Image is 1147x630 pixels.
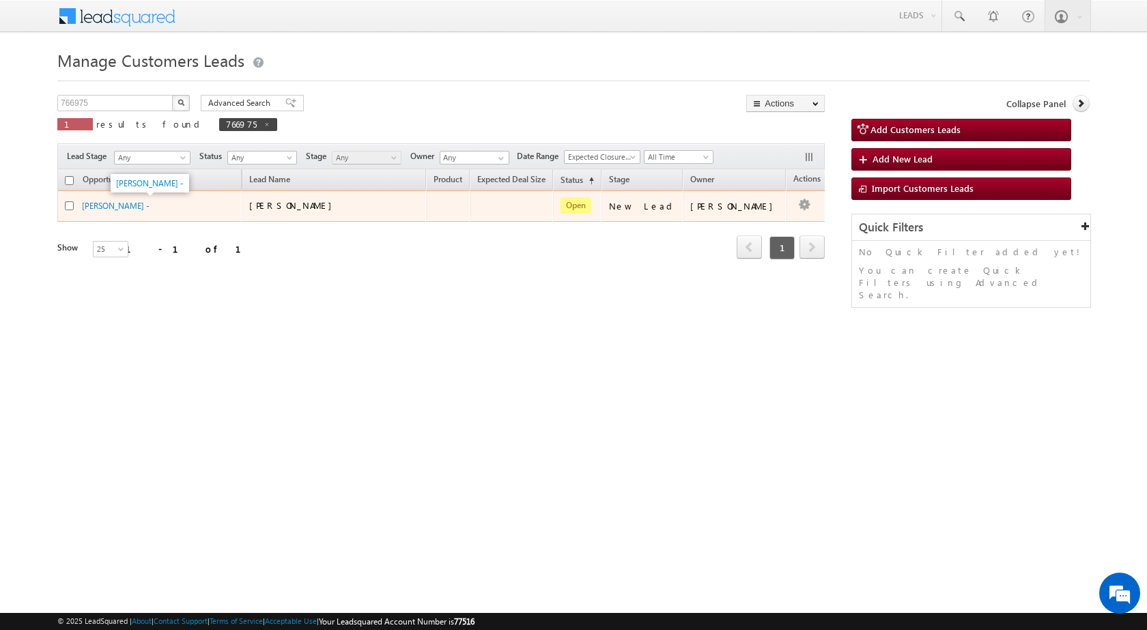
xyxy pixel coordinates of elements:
[57,242,82,254] div: Show
[208,97,274,109] span: Advanced Search
[178,99,184,106] img: Search
[440,151,509,164] input: Type to Search
[477,174,546,184] span: Expected Deal Size
[799,235,825,259] span: next
[454,616,475,627] span: 77516
[602,172,636,190] a: Stage
[769,236,795,259] span: 1
[332,151,401,164] a: Any
[319,616,475,627] span: Your Leadsquared Account Number is
[228,152,293,164] span: Any
[554,172,601,190] a: Status(sorted ascending)
[76,172,158,190] a: Opportunity Name
[242,172,297,190] span: Lead Name
[83,174,151,184] span: Opportunity Name
[491,152,508,165] a: Show All Items
[126,241,257,257] div: 1 - 1 of 1
[870,124,961,135] span: Add Customers Leads
[609,200,677,212] div: New Lead
[852,214,1090,241] div: Quick Filters
[799,237,825,259] a: next
[65,176,74,185] input: Check all records
[561,197,591,214] span: Open
[210,616,263,625] a: Terms of Service
[787,171,827,189] span: Actions
[57,615,475,628] span: © 2025 LeadSquared | | | | |
[199,150,227,162] span: Status
[332,152,397,164] span: Any
[154,616,208,625] a: Contact Support
[737,235,762,259] span: prev
[94,243,130,255] span: 25
[517,150,564,162] span: Date Range
[249,199,339,211] span: [PERSON_NAME]
[114,151,190,164] a: Any
[434,174,462,184] span: Product
[583,175,594,186] span: (sorted ascending)
[82,201,150,211] a: [PERSON_NAME] -
[57,49,244,71] span: Manage Customers Leads
[872,182,974,194] span: Import Customers Leads
[690,200,780,212] div: [PERSON_NAME]
[306,150,332,162] span: Stage
[116,178,184,188] a: [PERSON_NAME] -
[93,241,128,257] a: 25
[227,151,297,164] a: Any
[265,616,317,625] a: Acceptable Use
[470,172,552,190] a: Expected Deal Size
[859,264,1084,301] p: You can create Quick Filters using Advanced Search.
[645,151,709,163] span: All Time
[873,153,933,164] span: Add New Lead
[64,118,86,130] span: 1
[410,150,440,162] span: Owner
[644,150,713,164] a: All Time
[746,95,825,112] button: Actions
[1006,98,1066,110] span: Collapse Panel
[690,174,714,184] span: Owner
[132,616,152,625] a: About
[859,246,1084,258] p: No Quick Filter added yet!
[564,150,640,164] a: Expected Closure Date
[96,118,205,130] span: results found
[67,150,112,162] span: Lead Stage
[565,151,636,163] span: Expected Closure Date
[737,237,762,259] a: prev
[226,118,257,130] span: 766975
[609,174,629,184] span: Stage
[115,152,186,164] span: Any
